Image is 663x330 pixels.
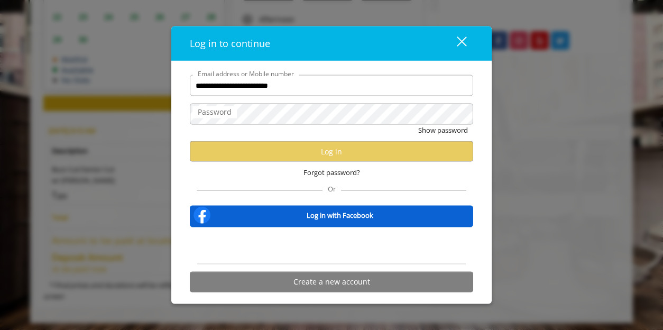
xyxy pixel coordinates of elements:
[192,69,299,79] label: Email address or Mobile number
[190,37,270,50] span: Log in to continue
[323,184,341,193] span: Or
[307,209,373,221] b: Log in with Facebook
[190,141,473,162] button: Log in
[191,204,213,225] img: facebook-logo
[303,167,360,178] span: Forgot password?
[190,75,473,96] input: Email address or Mobile number
[418,125,468,136] button: Show password
[192,106,237,118] label: Password
[190,104,473,125] input: Password
[266,234,397,257] iframe: Sign in with Google Button
[190,271,473,292] button: Create a new account
[445,35,466,51] div: close dialog
[437,33,473,54] button: close dialog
